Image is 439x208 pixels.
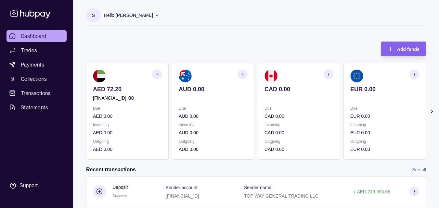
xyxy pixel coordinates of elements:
p: Incoming [179,121,248,128]
a: Trades [6,44,67,56]
span: Statements [21,104,48,111]
button: Add funds [381,42,426,56]
span: Dashboard [21,32,46,40]
p: Incoming [350,121,419,128]
a: Support [6,179,67,192]
span: Trades [21,46,37,54]
p: Due [265,105,333,112]
img: au [179,69,192,82]
p: CAD 0.00 [265,113,333,120]
p: CAD 0.00 [265,146,333,153]
a: Dashboard [6,30,67,42]
p: Outgoing [350,138,419,145]
p: [FINANCIAL_ID] [93,94,126,102]
a: Payments [6,59,67,70]
img: eu [350,69,363,82]
img: ae [93,69,106,82]
span: Collections [21,75,47,83]
span: Success [112,194,127,198]
p: AUD 0.00 [179,113,248,120]
p: Outgoing [265,138,333,145]
a: Transactions [6,87,67,99]
p: Outgoing [93,138,162,145]
img: ca [265,69,278,82]
p: AED 0.00 [93,146,162,153]
h2: Recent transactions [86,166,136,173]
p: Incoming [93,121,162,128]
p: Incoming [265,121,333,128]
p: CAD 0.00 [265,86,333,93]
p: Deposit [112,184,128,191]
p: + AED 219,993.06 [353,189,390,194]
a: Collections [6,73,67,85]
p: AED 0.00 [93,129,162,136]
p: Sender name [244,185,271,190]
p: Due [179,105,248,112]
p: EUR 0.00 [350,146,419,153]
p: Hello, [PERSON_NAME] [104,12,153,19]
p: EUR 0.00 [350,113,419,120]
p: Due [93,105,162,112]
p: CAD 0.00 [265,129,333,136]
div: Support [19,182,38,189]
p: AUD 0.00 [179,146,248,153]
span: Payments [21,61,44,68]
a: See all [412,166,426,173]
a: Statements [6,102,67,113]
p: AUD 0.00 [179,129,248,136]
p: Sender account [166,185,198,190]
p: AUD 0.00 [179,86,248,93]
p: EUR 0.00 [350,129,419,136]
p: AED 72.20 [93,86,162,93]
p: [FINANCIAL_ID] [166,193,199,199]
p: TOP WAY GENERAL TRADING LLC [244,193,318,199]
p: AED 0.00 [93,113,162,120]
span: Add funds [397,47,420,52]
p: EUR 0.00 [350,86,419,93]
p: S [92,12,95,19]
p: Outgoing [179,138,248,145]
span: Transactions [21,89,51,97]
p: Due [350,105,419,112]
